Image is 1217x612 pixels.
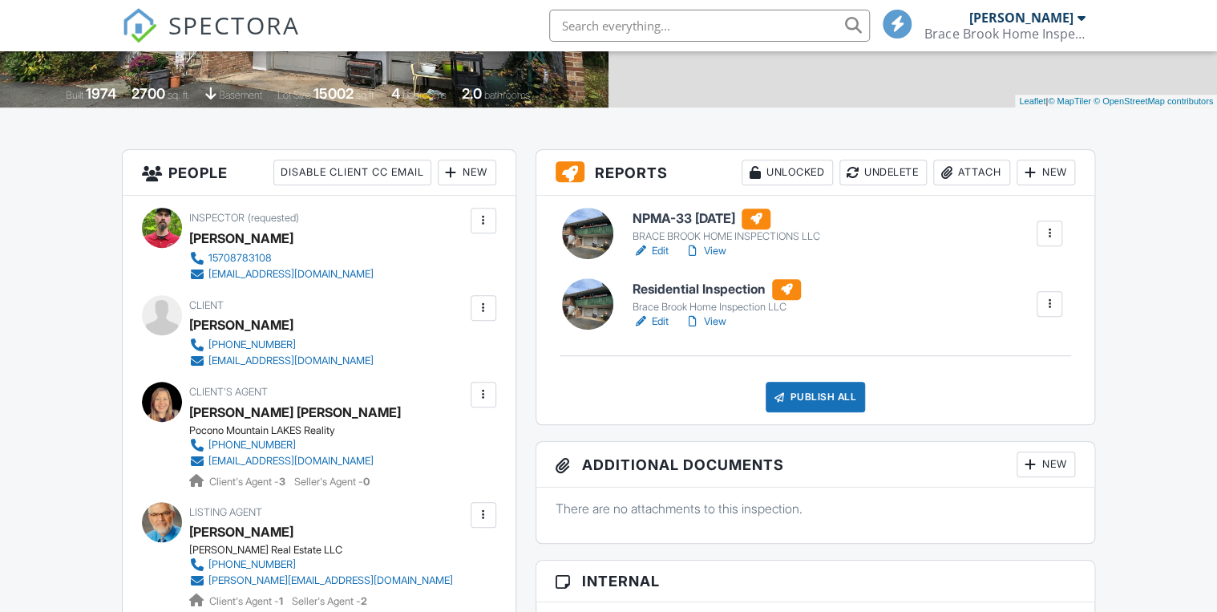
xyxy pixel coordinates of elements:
div: [PHONE_NUMBER] [208,439,296,452]
strong: 1 [279,595,283,607]
span: Seller's Agent - [292,595,367,607]
div: [PHONE_NUMBER] [208,338,296,351]
div: Undelete [839,160,927,185]
a: NPMA-33 [DATE] BRACE BROOK HOME INSPECTIONS LLC [633,209,820,244]
div: [PERSON_NAME] [189,313,293,337]
div: 1974 [86,85,116,102]
a: [PHONE_NUMBER] [189,437,388,453]
a: © OpenStreetMap contributors [1094,96,1213,106]
a: 15708783108 [189,250,374,266]
h3: Reports [536,150,1094,196]
strong: 3 [279,476,285,488]
strong: 0 [363,476,370,488]
span: sq. ft. [168,89,190,101]
strong: 2 [361,595,367,607]
span: Client's Agent - [209,476,288,488]
a: [EMAIL_ADDRESS][DOMAIN_NAME] [189,353,374,369]
div: [PERSON_NAME][EMAIL_ADDRESS][DOMAIN_NAME] [208,574,453,587]
span: SPECTORA [168,8,300,42]
a: View [685,243,726,259]
div: [EMAIL_ADDRESS][DOMAIN_NAME] [208,455,374,468]
a: © MapTiler [1048,96,1091,106]
span: Client's Agent [189,386,268,398]
div: Pocono Mountain LAKES Reality [189,424,401,437]
div: 2.0 [462,85,482,102]
h3: Internal [536,561,1094,602]
span: Lot Size [277,89,311,101]
div: New [1017,160,1075,185]
a: Leaflet [1019,96,1045,106]
a: [EMAIL_ADDRESS][DOMAIN_NAME] [189,453,388,469]
div: BRACE BROOK HOME INSPECTIONS LLC [633,230,820,243]
h6: Residential Inspection [633,279,801,300]
h3: People [123,150,516,196]
span: Built [66,89,83,101]
span: basement [219,89,262,101]
p: There are no attachments to this inspection. [556,500,1075,517]
div: 2700 [131,85,165,102]
div: [EMAIL_ADDRESS][DOMAIN_NAME] [208,355,374,367]
span: bathrooms [484,89,530,101]
a: SPECTORA [122,22,300,55]
a: Edit [633,243,669,259]
div: New [438,160,496,185]
span: Inspector [189,212,245,224]
div: 4 [391,85,400,102]
span: bedrooms [402,89,447,101]
div: Disable Client CC Email [273,160,431,185]
span: sq.ft. [356,89,376,101]
div: [PERSON_NAME] [968,10,1073,26]
a: [PERSON_NAME][EMAIL_ADDRESS][DOMAIN_NAME] [189,573,453,589]
input: Search everything... [549,10,870,42]
a: [PHONE_NUMBER] [189,337,374,353]
span: Listing Agent [189,506,262,518]
a: [PHONE_NUMBER] [189,557,453,573]
a: Edit [633,314,669,330]
div: Attach [933,160,1010,185]
div: [PERSON_NAME] Real Estate LLC [189,544,466,557]
div: [PHONE_NUMBER] [208,558,296,571]
div: Unlocked [742,160,833,185]
a: [EMAIL_ADDRESS][DOMAIN_NAME] [189,266,374,282]
span: (requested) [248,212,299,224]
span: Seller's Agent - [294,476,370,488]
div: Brace Brook Home Inspection LLC [633,301,801,314]
div: [EMAIL_ADDRESS][DOMAIN_NAME] [208,268,374,281]
div: Publish All [766,382,866,412]
img: The Best Home Inspection Software - Spectora [122,8,157,43]
span: Client [189,299,224,311]
div: 15002 [313,85,354,102]
div: 15708783108 [208,252,272,265]
span: Client's Agent - [209,595,285,607]
div: | [1015,95,1217,108]
a: View [685,314,726,330]
div: [PERSON_NAME] [189,226,293,250]
div: Brace Brook Home Inspections LLC. [924,26,1085,42]
div: New [1017,452,1075,477]
a: [PERSON_NAME] [189,520,293,544]
a: [PERSON_NAME] [PERSON_NAME] [189,400,401,424]
h3: Additional Documents [536,442,1094,488]
h6: NPMA-33 [DATE] [633,209,820,229]
a: Residential Inspection Brace Brook Home Inspection LLC [633,279,801,314]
